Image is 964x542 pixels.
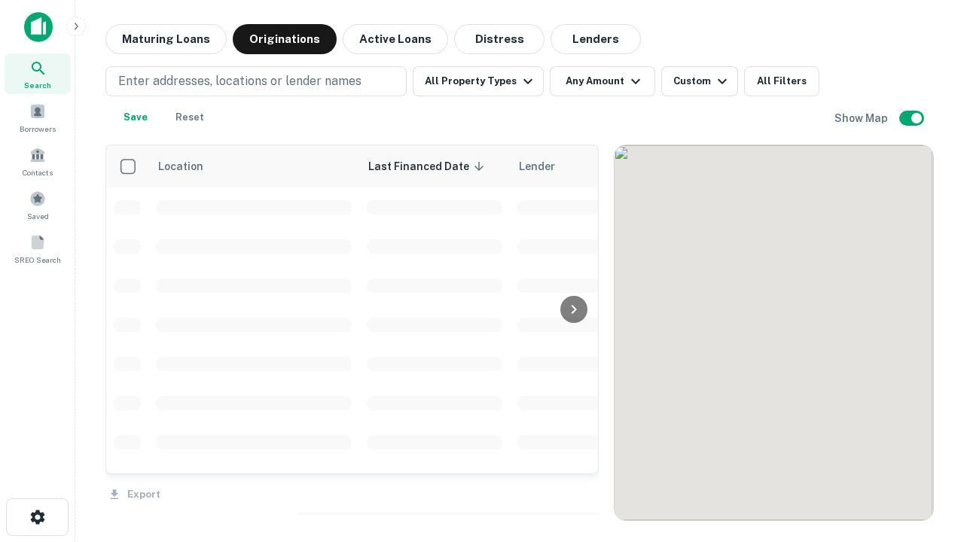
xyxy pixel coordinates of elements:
th: Lender [510,145,751,187]
button: Active Loans [343,24,448,54]
span: SREO Search [14,254,61,266]
span: Saved [27,210,49,222]
iframe: Chat Widget [889,422,964,494]
button: Enter addresses, locations or lender names [105,66,407,96]
h6: Show Map [834,110,890,126]
img: capitalize-icon.png [24,12,53,42]
span: Location [157,157,223,175]
button: Custom [661,66,738,96]
button: Originations [233,24,337,54]
a: Contacts [5,141,71,181]
button: Save your search to get updates of matches that match your search criteria. [111,102,160,132]
span: Borrowers [20,123,56,135]
span: Contacts [23,166,53,178]
div: 0 0 [615,145,933,520]
button: All Filters [744,66,819,96]
th: Last Financed Date [359,145,510,187]
button: Lenders [551,24,641,54]
a: Saved [5,184,71,225]
th: Location [148,145,359,187]
p: Enter addresses, locations or lender names [118,72,361,90]
a: Borrowers [5,97,71,138]
div: Custom [673,72,731,90]
a: SREO Search [5,228,71,269]
a: Search [5,53,71,94]
button: All Property Types [413,66,544,96]
button: Maturing Loans [105,24,227,54]
button: Reset [166,102,214,132]
span: Search [24,79,51,91]
button: Distress [454,24,545,54]
button: Any Amount [550,66,655,96]
span: Last Financed Date [368,157,489,175]
span: Lender [519,157,555,175]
